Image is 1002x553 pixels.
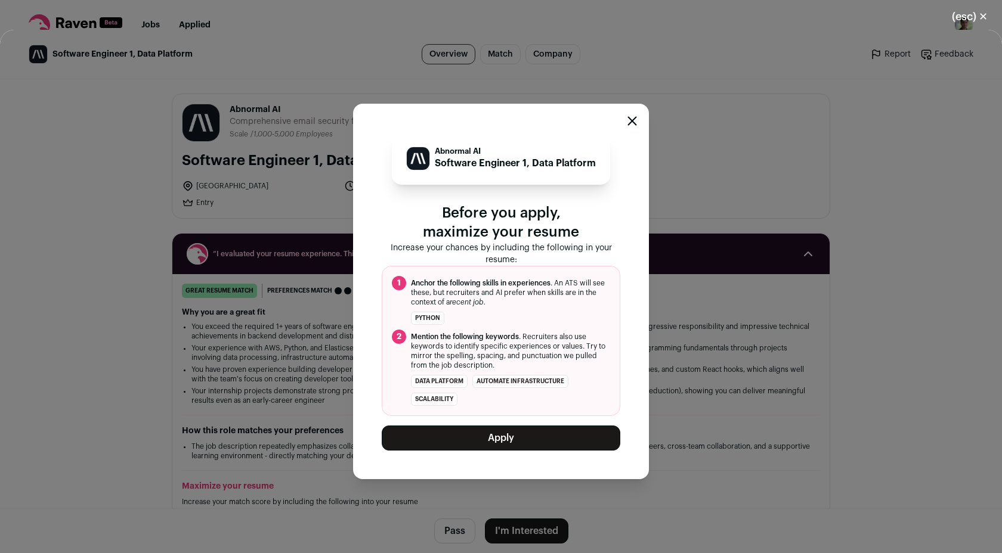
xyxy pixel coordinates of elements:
[411,333,519,340] span: Mention the following keywords
[382,204,620,242] p: Before you apply, maximize your resume
[392,330,406,344] span: 2
[392,276,406,290] span: 1
[382,242,620,266] p: Increase your chances by including the following in your resume:
[411,279,551,287] span: Anchor the following skills in experiences
[411,312,444,325] li: Python
[411,278,610,307] span: . An ATS will see these, but recruiters and AI prefer when skills are in the context of a
[411,375,468,388] li: data platform
[407,147,429,170] img: 0f1a2a9aff5192630dffd544b3ea169ecce73d2c13ecc6b4afa04661d59fa950.jpg
[411,393,457,406] li: scalability
[411,332,610,370] span: . Recruiters also use keywords to identify specific experiences or values. Try to mirror the spel...
[450,299,485,306] i: recent job.
[382,425,620,451] button: Apply
[435,147,596,156] p: Abnormal AI
[435,156,596,170] p: Software Engineer 1, Data Platform
[627,116,637,126] button: Close modal
[472,375,568,388] li: automate infrastructure
[938,4,1002,30] button: Close modal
